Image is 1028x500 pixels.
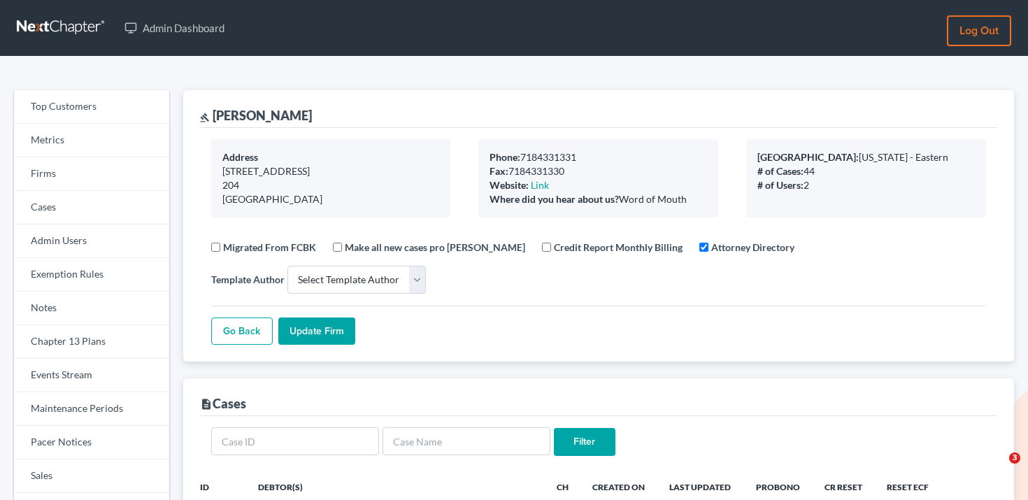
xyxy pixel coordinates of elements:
[200,398,213,410] i: description
[757,179,804,191] b: # of Users:
[490,193,619,205] b: Where did you hear about us?
[222,151,258,163] b: Address
[14,392,169,426] a: Maintenance Periods
[757,150,975,164] div: [US_STATE] - Eastern
[14,359,169,392] a: Events Stream
[490,179,529,191] b: Website:
[554,428,615,456] input: Filter
[757,164,975,178] div: 44
[14,426,169,459] a: Pacer Notices
[14,258,169,292] a: Exemption Rules
[278,317,355,345] input: Update Firm
[14,224,169,258] a: Admin Users
[757,165,804,177] b: # of Cases:
[200,113,210,122] i: gavel
[200,395,246,412] div: Cases
[345,240,525,255] label: Make all new cases pro [PERSON_NAME]
[222,178,440,192] div: 204
[757,178,975,192] div: 2
[200,107,312,124] div: [PERSON_NAME]
[947,15,1011,46] a: Log out
[490,165,508,177] b: Fax:
[117,15,231,41] a: Admin Dashboard
[490,192,707,206] div: Word of Mouth
[711,240,794,255] label: Attorney Directory
[14,292,169,325] a: Notes
[554,240,683,255] label: Credit Report Monthly Billing
[223,240,316,255] label: Migrated From FCBK
[14,157,169,191] a: Firms
[211,427,379,455] input: Case ID
[14,191,169,224] a: Cases
[490,150,707,164] div: 7184331331
[14,124,169,157] a: Metrics
[211,272,285,287] label: Template Author
[211,317,273,345] a: Go Back
[531,179,549,191] a: Link
[1009,452,1020,464] span: 3
[222,192,440,206] div: [GEOGRAPHIC_DATA]
[222,164,440,178] div: [STREET_ADDRESS]
[757,151,859,163] b: [GEOGRAPHIC_DATA]:
[490,164,707,178] div: 7184331330
[14,459,169,493] a: Sales
[14,325,169,359] a: Chapter 13 Plans
[490,151,520,163] b: Phone:
[383,427,550,455] input: Case Name
[14,90,169,124] a: Top Customers
[980,452,1014,486] iframe: Intercom live chat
